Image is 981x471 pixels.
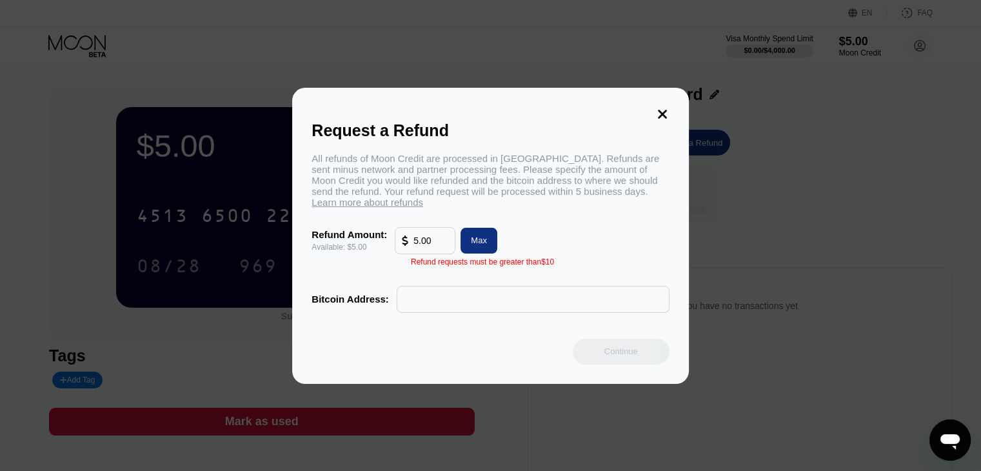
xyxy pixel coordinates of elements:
div: Refund Amount: [312,229,387,240]
div: Request a Refund [312,121,669,140]
iframe: Button to launch messaging window [929,419,971,461]
div: Refund requests must be greater than $10 [411,257,554,266]
div: Bitcoin Address: [312,294,388,305]
div: Available: $5.00 [312,243,387,252]
span: Learn more about refunds [312,197,423,208]
div: Max [471,235,487,246]
div: Max [455,228,497,254]
input: 10.00 [413,228,448,254]
div: All refunds of Moon Credit are processed in [GEOGRAPHIC_DATA]. Refunds are sent minus network and... [312,153,669,208]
